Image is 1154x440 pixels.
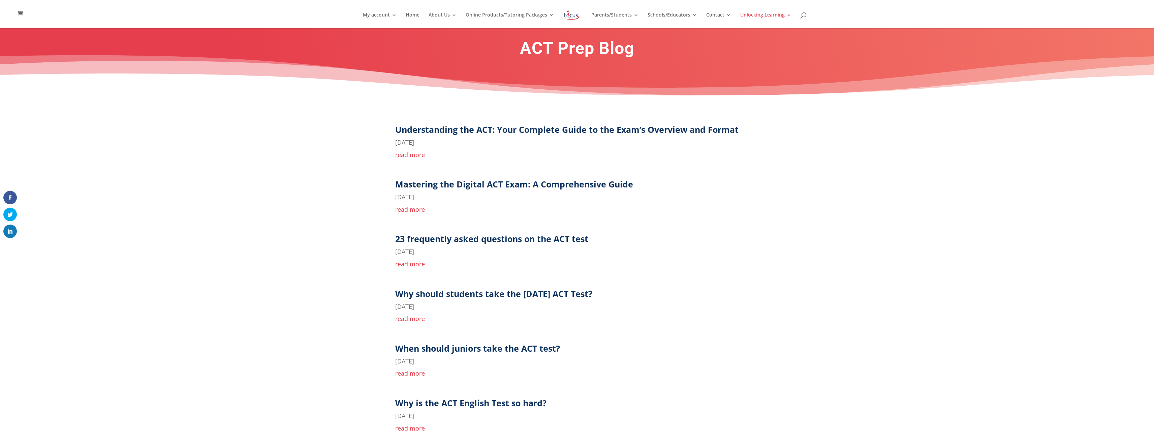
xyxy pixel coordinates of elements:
[406,12,419,28] a: Home
[395,412,414,420] span: [DATE]
[395,423,759,434] a: read more
[395,138,414,146] span: [DATE]
[395,150,759,160] a: read more
[563,9,581,21] img: Focus on Learning
[395,124,739,135] a: Understanding the ACT: Your Complete Guide to the Exam’s Overview and Format
[363,12,397,28] a: My account
[395,343,560,354] a: When should juniors take the ACT test?
[395,314,759,324] a: read more
[395,259,759,269] a: read more
[648,12,697,28] a: Schools/Educators
[395,368,759,379] a: read more
[395,397,547,409] a: Why is the ACT English Test so hard?
[395,233,588,244] a: 23 frequently asked questions on the ACT test
[520,38,634,58] strong: ACT Prep Blog
[466,12,554,28] a: Online Products/Tutoring Packages
[706,12,731,28] a: Contact
[740,12,791,28] a: Unlocking Learning
[395,204,759,215] a: read more
[395,302,414,311] span: [DATE]
[395,357,414,365] span: [DATE]
[395,193,414,201] span: [DATE]
[429,12,457,28] a: About Us
[591,12,638,28] a: Parents/Students
[395,247,414,256] span: [DATE]
[395,288,592,299] a: Why should students take the [DATE] ACT Test?
[395,178,633,190] a: Mastering the Digital ACT Exam: A Comprehensive Guide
